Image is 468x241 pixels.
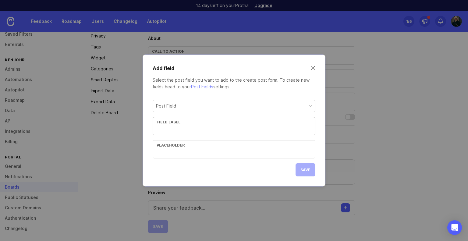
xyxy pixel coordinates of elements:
div: Field label [157,120,311,124]
a: Post Fields [191,84,213,89]
div: Post Field [156,103,176,109]
div: Placeholder [157,143,311,147]
h2: Add field [153,65,174,72]
div: Open Intercom Messenger [447,220,462,235]
p: Select the post field you want to add to the create post form. To create new fields head to your ... [153,77,315,90]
